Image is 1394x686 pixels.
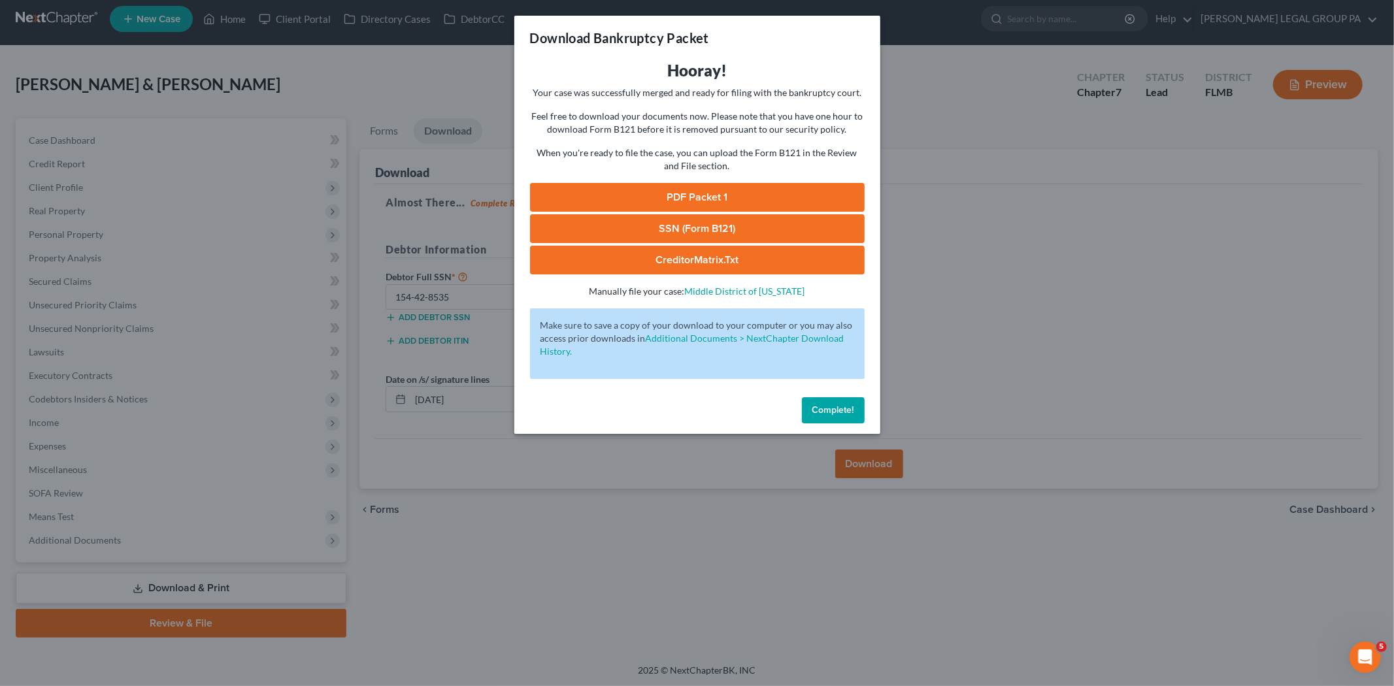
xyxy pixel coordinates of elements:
p: When you're ready to file the case, you can upload the Form B121 in the Review and File section. [530,146,865,172]
a: Additional Documents > NextChapter Download History. [540,333,844,357]
h3: Hooray! [530,60,865,81]
iframe: Intercom live chat [1350,642,1381,673]
h3: Download Bankruptcy Packet [530,29,709,47]
a: PDF Packet 1 [530,183,865,212]
span: 5 [1376,642,1387,652]
p: Make sure to save a copy of your download to your computer or you may also access prior downloads in [540,319,854,358]
span: Complete! [812,404,854,416]
p: Feel free to download your documents now. Please note that you have one hour to download Form B12... [530,110,865,136]
a: SSN (Form B121) [530,214,865,243]
a: CreditorMatrix.txt [530,246,865,274]
p: Your case was successfully merged and ready for filing with the bankruptcy court. [530,86,865,99]
a: Middle District of [US_STATE] [685,286,805,297]
p: Manually file your case: [530,285,865,298]
button: Complete! [802,397,865,423]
